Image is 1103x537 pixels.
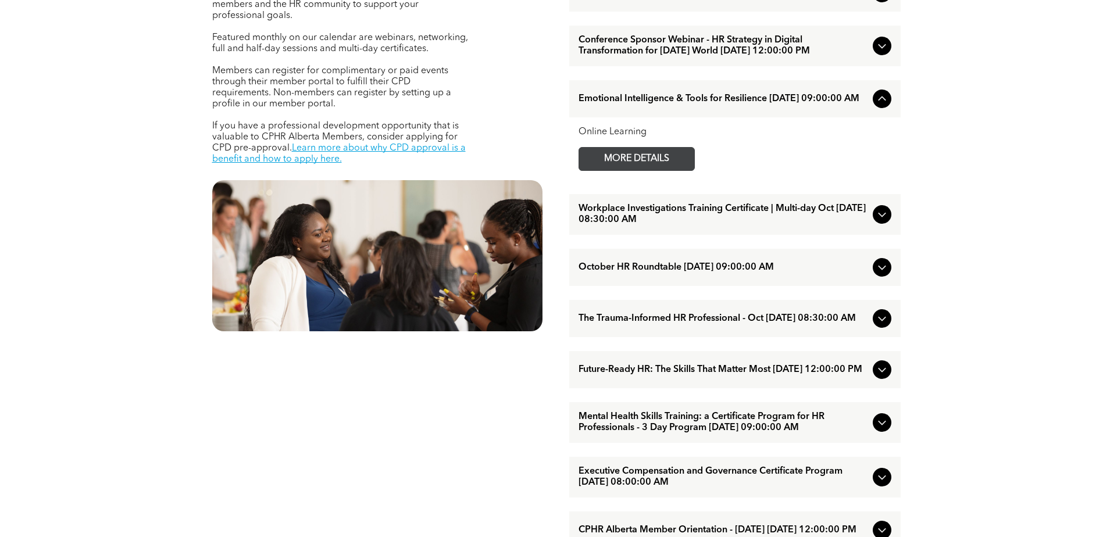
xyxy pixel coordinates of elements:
a: MORE DETAILS [579,147,695,171]
a: Learn more about why CPD approval is a benefit and how to apply here. [212,144,466,164]
span: Emotional Intelligence & Tools for Resilience [DATE] 09:00:00 AM [579,94,868,105]
span: October HR Roundtable [DATE] 09:00:00 AM [579,262,868,273]
span: MORE DETAILS [591,148,683,170]
span: Mental Health Skills Training: a Certificate Program for HR Professionals - 3 Day Program [DATE] ... [579,411,868,434]
span: Featured monthly on our calendar are webinars, networking, full and half-day sessions and multi-d... [212,33,468,53]
span: If you have a professional development opportunity that is valuable to CPHR Alberta Members, cons... [212,121,459,153]
span: Members can register for complimentary or paid events through their member portal to fulfill thei... [212,66,451,109]
span: Executive Compensation and Governance Certificate Program [DATE] 08:00:00 AM [579,466,868,488]
span: Conference Sponsor Webinar - HR Strategy in Digital Transformation for [DATE] World [DATE] 12:00:... [579,35,868,57]
span: Future-Ready HR: The Skills That Matter Most [DATE] 12:00:00 PM [579,364,868,375]
div: Online Learning [579,127,891,138]
span: Workplace Investigations Training Certificate | Multi-day Oct [DATE] 08:30:00 AM [579,203,868,225]
span: The Trauma-Informed HR Professional - Oct [DATE] 08:30:00 AM [579,313,868,324]
span: CPHR Alberta Member Orientation - [DATE] [DATE] 12:00:00 PM [579,525,868,536]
